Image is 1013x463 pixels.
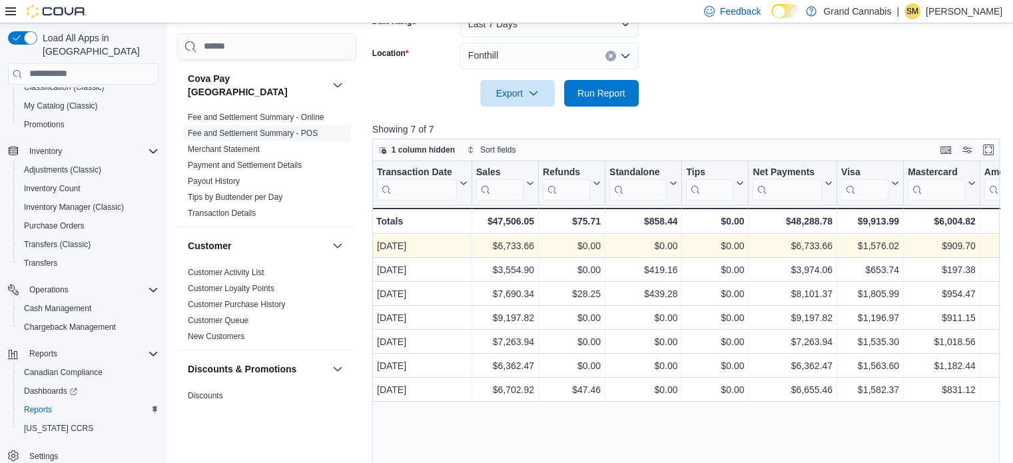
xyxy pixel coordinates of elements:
[29,146,62,157] span: Inventory
[377,286,468,302] div: [DATE]
[476,166,523,179] div: Sales
[753,238,833,254] div: $6,733.66
[938,142,954,158] button: Keyboard shortcuts
[543,286,601,302] div: $28.25
[543,310,601,326] div: $0.00
[13,318,164,336] button: Chargeback Management
[177,388,356,441] div: Discounts & Promotions
[19,402,57,418] a: Reports
[686,166,733,179] div: Tips
[686,358,744,374] div: $0.00
[13,382,164,400] a: Dashboards
[19,98,103,114] a: My Catalog (Classic)
[19,364,159,380] span: Canadian Compliance
[188,390,223,401] span: Discounts
[13,299,164,318] button: Cash Management
[188,128,318,139] span: Fee and Settlement Summary - POS
[24,322,116,332] span: Chargeback Management
[19,98,159,114] span: My Catalog (Classic)
[330,361,346,377] button: Discounts & Promotions
[24,183,81,194] span: Inventory Count
[841,166,899,200] button: Visa
[686,286,744,302] div: $0.00
[906,3,918,19] span: SM
[13,198,164,217] button: Inventory Manager (Classic)
[188,209,256,218] a: Transaction Details
[564,80,639,107] button: Run Report
[19,364,108,380] a: Canadian Compliance
[177,109,356,227] div: Cova Pay [GEOGRAPHIC_DATA]
[188,192,282,203] span: Tips by Budtender per Day
[686,238,744,254] div: $0.00
[19,117,70,133] a: Promotions
[27,5,87,18] img: Cova
[188,161,302,170] a: Payment and Settlement Details
[753,286,833,302] div: $8,101.37
[771,18,772,19] span: Dark Mode
[24,367,103,378] span: Canadian Compliance
[841,334,899,350] div: $1,535.30
[24,303,91,314] span: Cash Management
[188,239,327,252] button: Customer
[19,402,159,418] span: Reports
[19,181,159,197] span: Inventory Count
[188,299,286,310] span: Customer Purchase History
[609,286,677,302] div: $439.28
[543,334,601,350] div: $0.00
[480,80,555,107] button: Export
[377,358,468,374] div: [DATE]
[753,358,833,374] div: $6,362.47
[24,82,105,93] span: Classification (Classic)
[19,218,159,234] span: Purchase Orders
[841,358,899,374] div: $1,563.60
[19,255,159,271] span: Transfers
[3,344,164,363] button: Reports
[841,310,899,326] div: $1,196.97
[19,199,129,215] a: Inventory Manager (Classic)
[476,166,534,200] button: Sales
[543,213,601,229] div: $75.71
[19,300,159,316] span: Cash Management
[908,166,976,200] button: Mastercard
[753,166,822,179] div: Net Payments
[823,3,891,19] p: Grand Cannabis
[24,143,159,159] span: Inventory
[476,334,534,350] div: $7,263.94
[19,218,90,234] a: Purchase Orders
[330,77,346,93] button: Cova Pay [GEOGRAPHIC_DATA]
[24,346,63,362] button: Reports
[373,142,460,158] button: 1 column hidden
[460,11,639,37] button: Last 7 Days
[609,166,667,179] div: Standalone
[377,310,468,326] div: [DATE]
[188,332,244,341] a: New Customers
[908,166,965,179] div: Mastercard
[24,282,74,298] button: Operations
[19,199,159,215] span: Inventory Manager (Classic)
[188,300,286,309] a: Customer Purchase History
[188,315,248,326] span: Customer Queue
[609,382,677,398] div: $0.00
[908,166,965,200] div: Mastercard
[959,142,975,158] button: Display options
[686,166,744,200] button: Tips
[841,382,899,398] div: $1,582.37
[188,362,327,376] button: Discounts & Promotions
[543,358,601,374] div: $0.00
[19,319,121,335] a: Chargeback Management
[19,300,97,316] a: Cash Management
[377,334,468,350] div: [DATE]
[188,113,324,122] a: Fee and Settlement Summary - Online
[377,262,468,278] div: [DATE]
[841,286,899,302] div: $1,805.99
[908,213,976,229] div: $6,004.82
[609,358,677,374] div: $0.00
[19,181,86,197] a: Inventory Count
[19,236,96,252] a: Transfers (Classic)
[686,213,744,229] div: $0.00
[188,284,274,293] a: Customer Loyalty Points
[908,382,976,398] div: $831.12
[476,286,534,302] div: $7,690.34
[188,145,260,154] a: Merchant Statement
[188,362,296,376] h3: Discounts & Promotions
